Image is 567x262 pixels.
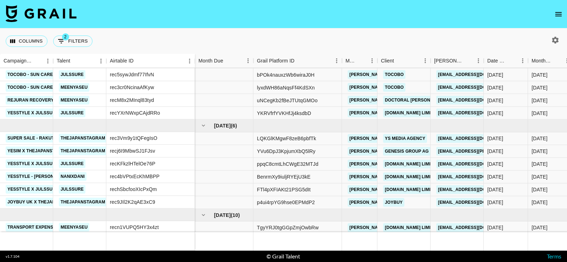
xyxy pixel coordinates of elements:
[266,253,300,260] div: © Grail Talent
[257,160,318,168] div: ppqC8cmtLhCWgE32MTJd
[484,54,528,68] div: Date Created
[342,54,377,68] div: Manager
[6,146,73,155] a: YESIM x thejapanstagram
[487,135,503,142] div: 18/8/2025
[134,56,144,66] button: Sort
[551,7,566,21] button: open drawer
[532,160,548,168] div: Sep '25
[383,134,427,143] a: YS MEDIA AGENCY
[198,210,208,220] button: hide children
[4,54,33,68] div: Campaign (Type)
[463,56,473,66] button: Sort
[348,223,500,232] a: [PERSON_NAME][EMAIL_ADDRESS][PERSON_NAME][DOMAIN_NAME]
[198,121,208,131] button: hide children
[110,186,157,193] div: rechSbcfooXIcPxQm
[383,109,441,118] a: [DOMAIN_NAME] LIMITED
[110,135,157,142] div: rec3Vm9y1tQFegIsO
[184,56,195,66] button: Menu
[6,70,103,79] a: TOCOBO - Sun Care Press Kit campaign
[487,97,503,104] div: 21/7/2025
[436,198,516,207] a: [EMAIL_ADDRESS][DOMAIN_NAME]
[367,55,377,66] button: Menu
[257,54,294,68] div: Grail Platform ID
[6,172,103,181] a: YesStyle - [PERSON_NAME] Sorteo 100k
[383,185,441,194] a: [DOMAIN_NAME] LIMITED
[57,54,70,68] div: Talent
[6,185,160,193] a: YesStyle x Julssure - [PERSON_NAME] Seguidores Septiembre
[257,148,315,155] div: YVu6DpJ3KpjumXbQ5lRy
[6,5,77,22] img: Grail Talent
[552,56,562,66] button: Sort
[377,54,431,68] div: Client
[110,160,156,167] div: recKFkzlHTelOe76P
[257,109,311,116] div: YKRVfrfYVKHfJj4ksdbD
[436,134,516,143] a: [EMAIL_ADDRESS][DOMAIN_NAME]
[110,84,154,91] div: rec3cr0NcinaAfKyw
[59,223,89,231] a: meenyaseu
[253,54,342,68] div: Grail Platform ID
[6,108,94,117] a: Yesstyle x Julssure - AGOSTO 2025
[110,198,155,206] div: rec9JIl2K2qAE3xC9
[348,185,500,194] a: [PERSON_NAME][EMAIL_ADDRESS][PERSON_NAME][DOMAIN_NAME]
[257,71,315,78] div: bPOk4nauxzWb6wiraJ0H
[6,254,19,259] div: v 1.7.104
[348,96,500,105] a: [PERSON_NAME][EMAIL_ADDRESS][PERSON_NAME][DOMAIN_NAME]
[6,159,103,168] a: Yesstyle x Julssure - SEPTIEMBRE 2025
[110,71,154,78] div: rec5sywJdmf77IfvN
[195,54,253,68] div: Month Due
[487,148,503,155] div: 29/8/2025
[70,56,80,66] button: Sort
[383,223,441,232] a: [DOMAIN_NAME] LIMITED
[53,36,92,47] button: Show filters
[348,109,500,118] a: [PERSON_NAME][EMAIL_ADDRESS][PERSON_NAME][DOMAIN_NAME]
[473,55,484,66] button: Menu
[257,199,315,206] div: p4ui4rpYG9hse0EPMdP2
[59,159,85,168] a: julssure
[257,224,319,231] div: TgyYRJ0tgGGpZmjOwbRw
[59,146,107,155] a: thejapanstagram
[198,54,223,68] div: Month Due
[243,55,253,66] button: Menu
[6,95,84,104] a: Rejuran Recovery - 345 cream
[383,198,404,207] a: JOYBUY
[436,185,516,194] a: [EMAIL_ADDRESS][DOMAIN_NAME]
[420,55,431,66] button: Menu
[383,83,405,92] a: TOCOBO
[59,133,107,142] a: thejapanstagram
[96,56,106,66] button: Menu
[348,83,500,92] a: [PERSON_NAME][EMAIL_ADDRESS][PERSON_NAME][DOMAIN_NAME]
[110,97,154,104] div: recM8x2MInql83tyd
[6,36,47,47] button: Select columns
[532,135,548,142] div: Sep '25
[6,83,103,92] a: TOCOBO - Sun Care Press Kit campaign
[436,223,516,232] a: [EMAIL_ADDRESS][DOMAIN_NAME]
[487,109,503,116] div: 3/8/2025
[231,122,237,129] span: ( 6 )
[348,198,500,207] a: [PERSON_NAME][EMAIL_ADDRESS][PERSON_NAME][DOMAIN_NAME]
[487,224,503,231] div: 30/9/2025
[487,173,503,180] div: 19/9/2025
[383,70,405,79] a: TOCOBO
[59,83,89,92] a: meenyaseu
[383,147,431,155] a: Genesis Group AG
[487,160,503,168] div: 3/8/2025
[394,56,404,66] button: Sort
[532,84,548,91] div: Aug '25
[33,56,43,66] button: Sort
[532,71,548,78] div: Aug '25
[431,54,484,68] div: Booker
[346,54,357,68] div: Manager
[487,54,507,68] div: Date Created
[59,185,85,193] a: julssure
[331,55,342,66] button: Menu
[436,109,516,118] a: [EMAIL_ADDRESS][DOMAIN_NAME]
[487,186,503,193] div: 12/9/2025
[381,54,394,68] div: Client
[532,224,548,231] div: Oct '25
[110,224,159,231] div: recn1VUPQ5HY3x4zt
[231,211,240,218] span: ( 10 )
[257,97,318,104] div: uNCegKb2fBeJTUtqGMOo
[532,109,548,116] div: Aug '25
[348,147,500,155] a: [PERSON_NAME][EMAIL_ADDRESS][PERSON_NAME][DOMAIN_NAME]
[53,54,106,68] div: Talent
